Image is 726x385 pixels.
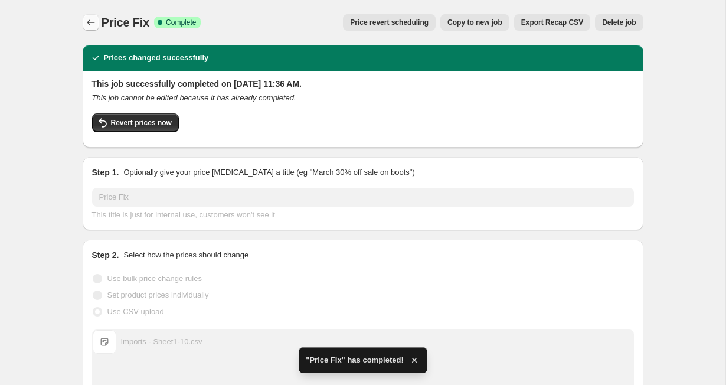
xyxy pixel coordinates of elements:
span: Price Fix [102,16,150,29]
p: Select how the prices should change [123,249,248,261]
h2: This job successfully completed on [DATE] 11:36 AM. [92,78,634,90]
span: "Price Fix" has completed! [306,354,404,366]
p: Optionally give your price [MEDICAL_DATA] a title (eg "March 30% off sale on boots") [123,167,414,178]
input: 30% off holiday sale [92,188,634,207]
h2: Step 1. [92,167,119,178]
span: Revert prices now [111,118,172,128]
span: This title is just for internal use, customers won't see it [92,210,275,219]
span: Price revert scheduling [350,18,429,27]
span: Complete [166,18,196,27]
span: Export Recap CSV [521,18,583,27]
i: This job cannot be edited because it has already completed. [92,93,296,102]
button: Copy to new job [440,14,509,31]
div: Imports - Sheet1-10.csv [121,336,202,348]
button: Export Recap CSV [514,14,590,31]
span: Use bulk price change rules [107,274,202,283]
h2: Step 2. [92,249,119,261]
span: Use CSV upload [107,307,164,316]
button: Revert prices now [92,113,179,132]
h2: Prices changed successfully [104,52,209,64]
span: Delete job [602,18,636,27]
button: Delete job [595,14,643,31]
button: Price change jobs [83,14,99,31]
span: Copy to new job [447,18,502,27]
button: Price revert scheduling [343,14,436,31]
span: Set product prices individually [107,291,209,299]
